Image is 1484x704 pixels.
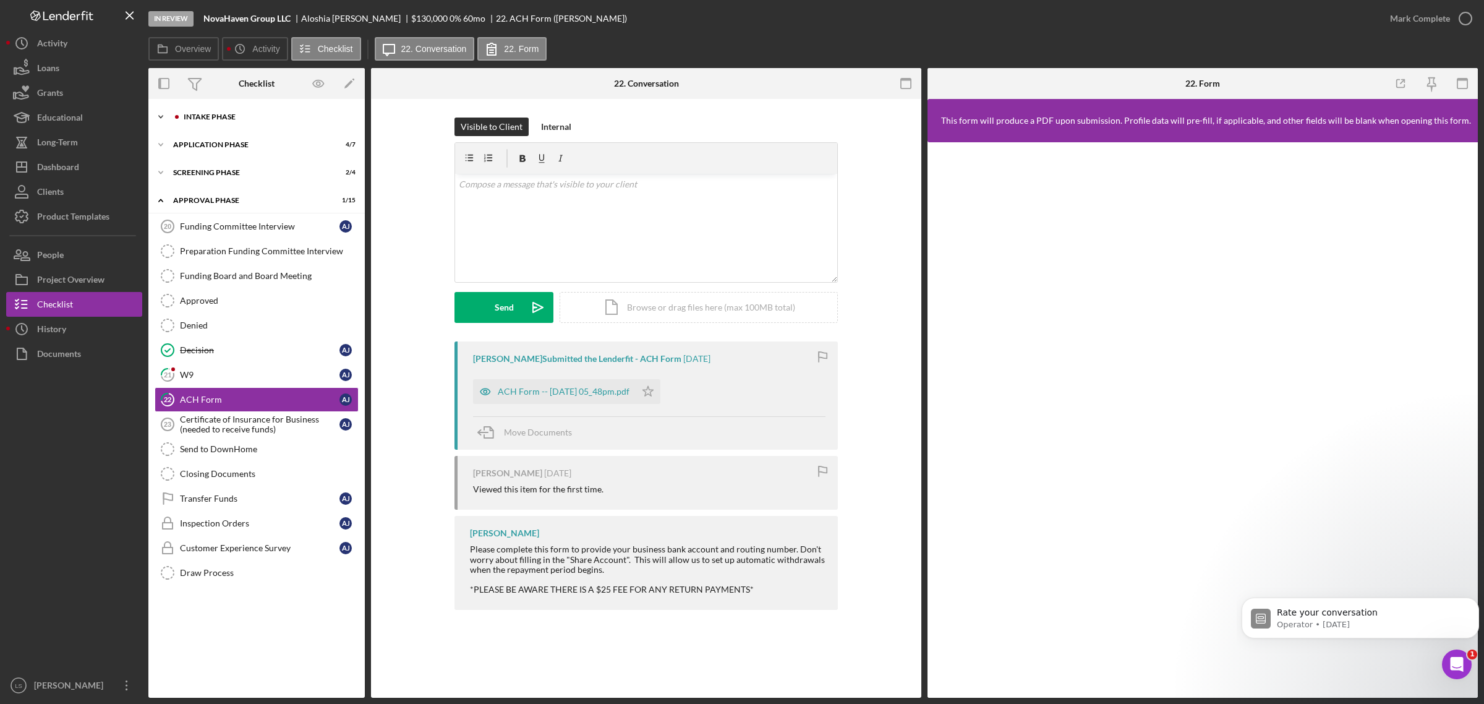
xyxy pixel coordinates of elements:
a: 23Certificate of Insurance for Business (needed to receive funds)AJ [155,412,359,437]
div: Draw Process [180,568,358,578]
div: 60 mo [463,14,485,24]
a: 22ACH FormAJ [155,387,359,412]
div: Funding Board and Board Meeting [180,271,358,281]
div: Checklist [239,79,275,88]
div: A J [339,542,352,554]
label: 22. Conversation [401,44,467,54]
div: Internal [541,118,571,136]
div: Visible to Client [461,118,522,136]
span: Move Documents [504,427,572,437]
label: 22. Form [504,44,539,54]
a: DecisionAJ [155,338,359,363]
div: Send to DownHome [180,444,358,454]
time: 2025-10-03 21:48 [683,354,710,364]
div: Transfer Funds [180,494,339,504]
div: A J [339,492,352,505]
div: W9 [180,370,339,380]
div: Closing Documents [180,469,358,479]
div: This form will produce a PDF upon submission. Profile data will pre-fill, if applicable, and othe... [941,116,1471,126]
b: NovaHaven Group LLC [203,14,291,24]
tspan: 22 [164,395,171,403]
div: ACH Form [180,395,339,405]
button: LS[PERSON_NAME] [6,673,142,698]
tspan: 23 [164,421,171,428]
label: Overview [175,44,211,54]
div: [PERSON_NAME] [470,528,539,538]
tspan: 20 [164,223,171,230]
a: Customer Experience SurveyAJ [155,536,359,560]
div: Approval Phase [173,197,325,204]
label: Activity [252,44,279,54]
a: 20Funding Committee InterviewAJ [155,214,359,239]
div: Screening Phase [173,169,325,176]
button: Activity [222,37,288,61]
div: Approved [180,296,358,306]
div: 22. ACH Form ([PERSON_NAME]) [496,14,627,24]
iframe: Intercom notifications message [1237,572,1484,671]
div: Inspection Orders [180,518,339,528]
button: 22. Form [477,37,547,61]
div: 0 % [450,14,461,24]
div: A J [339,369,352,381]
div: 4 / 7 [333,141,356,148]
a: Draw Process [155,560,359,585]
a: Funding Board and Board Meeting [155,264,359,288]
button: Mark Complete [1378,6,1478,31]
a: Closing Documents [155,461,359,486]
tspan: 21 [164,371,171,379]
a: Preparation Funding Committee Interview [155,239,359,264]
a: Transfer FundsAJ [155,486,359,511]
div: Aloshia [PERSON_NAME] [301,14,411,24]
button: Internal [535,118,578,136]
div: Denied [180,320,358,330]
div: 1 / 15 [333,197,356,204]
div: Application Phase [173,141,325,148]
div: A J [339,393,352,406]
span: 1 [1467,650,1477,659]
button: 22. Conversation [375,37,475,61]
iframe: Lenderfit form [940,155,1467,685]
div: *PLEASE BE AWARE THERE IS A $25 FEE FOR ANY RETURN PAYMENTS* [470,585,825,595]
div: 22. Conversation [614,79,679,88]
div: A J [339,517,352,530]
div: A J [339,418,352,431]
div: Viewed this item for the first time. [473,484,603,494]
div: Certificate of Insurance for Business (needed to receive funds) [180,414,339,434]
iframe: Intercom live chat [1442,650,1472,679]
div: [PERSON_NAME] [31,673,111,701]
